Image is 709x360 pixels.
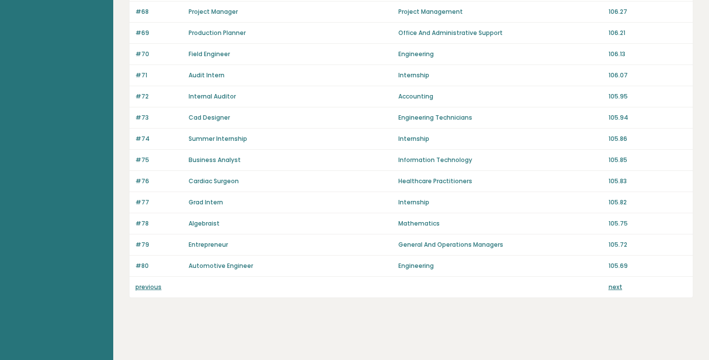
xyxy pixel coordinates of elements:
[189,71,225,79] a: Audit Intern
[189,92,236,100] a: Internal Auditor
[609,29,687,37] p: 106.21
[189,50,230,58] a: Field Engineer
[398,219,602,228] p: Mathematics
[609,262,687,270] p: 105.69
[609,113,687,122] p: 105.94
[609,283,622,291] a: next
[189,262,253,270] a: Automotive Engineer
[135,240,183,249] p: #79
[189,7,238,16] a: Project Manager
[609,7,687,16] p: 106.27
[398,240,602,249] p: General And Operations Managers
[609,240,687,249] p: 105.72
[398,198,602,207] p: Internship
[135,50,183,59] p: #70
[398,29,602,37] p: Office And Administrative Support
[609,198,687,207] p: 105.82
[398,113,602,122] p: Engineering Technicians
[135,113,183,122] p: #73
[609,71,687,80] p: 106.07
[398,262,602,270] p: Engineering
[189,29,246,37] a: Production Planner
[398,7,602,16] p: Project Management
[189,240,228,249] a: Entrepreneur
[135,177,183,186] p: #76
[189,156,241,164] a: Business Analyst
[398,92,602,101] p: Accounting
[398,71,602,80] p: Internship
[189,177,239,185] a: Cardiac Surgeon
[189,113,230,122] a: Cad Designer
[135,92,183,101] p: #72
[398,134,602,143] p: Internship
[135,283,161,291] a: previous
[189,198,223,206] a: Grad Intern
[398,156,602,164] p: Information Technology
[609,134,687,143] p: 105.86
[609,219,687,228] p: 105.75
[135,156,183,164] p: #75
[135,7,183,16] p: #68
[398,50,602,59] p: Engineering
[609,177,687,186] p: 105.83
[135,71,183,80] p: #71
[135,198,183,207] p: #77
[609,50,687,59] p: 106.13
[135,219,183,228] p: #78
[135,134,183,143] p: #74
[135,29,183,37] p: #69
[135,262,183,270] p: #80
[398,177,602,186] p: Healthcare Practitioners
[189,134,247,143] a: Summer Internship
[609,156,687,164] p: 105.85
[189,219,220,228] a: Algebraist
[609,92,687,101] p: 105.95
